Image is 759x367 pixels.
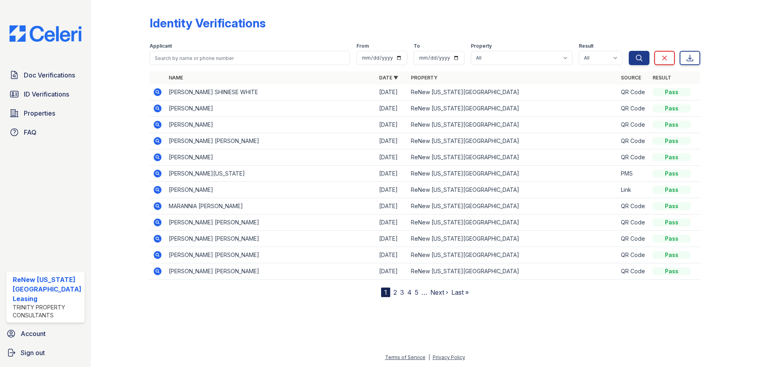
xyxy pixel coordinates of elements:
td: Link [618,182,649,198]
td: ReNew [US_STATE][GEOGRAPHIC_DATA] [408,214,618,231]
td: [DATE] [376,247,408,263]
label: Applicant [150,43,172,49]
td: [PERSON_NAME] [PERSON_NAME] [166,247,376,263]
td: QR Code [618,231,649,247]
a: 2 [393,288,397,296]
div: Pass [653,251,691,259]
a: ID Verifications [6,86,85,102]
a: 4 [407,288,412,296]
a: Property [411,75,437,81]
span: ID Verifications [24,89,69,99]
td: [DATE] [376,84,408,100]
td: [DATE] [376,166,408,182]
div: Pass [653,202,691,210]
td: PMS [618,166,649,182]
a: Source [621,75,641,81]
td: [PERSON_NAME] [PERSON_NAME] [166,214,376,231]
td: QR Code [618,214,649,231]
a: Terms of Service [385,354,426,360]
div: Pass [653,104,691,112]
a: FAQ [6,124,85,140]
td: QR Code [618,149,649,166]
td: [DATE] [376,182,408,198]
td: QR Code [618,133,649,149]
div: Pass [653,218,691,226]
td: QR Code [618,198,649,214]
span: Sign out [21,348,45,357]
td: ReNew [US_STATE][GEOGRAPHIC_DATA] [408,117,618,133]
td: ReNew [US_STATE][GEOGRAPHIC_DATA] [408,198,618,214]
td: [DATE] [376,214,408,231]
td: [PERSON_NAME] [166,100,376,117]
a: Sign out [3,345,88,361]
a: 5 [415,288,418,296]
td: [PERSON_NAME][US_STATE] [166,166,376,182]
div: Pass [653,121,691,129]
label: To [414,43,420,49]
div: ReNew [US_STATE][GEOGRAPHIC_DATA] Leasing [13,275,81,303]
span: Account [21,329,46,338]
td: [PERSON_NAME] [166,117,376,133]
td: [PERSON_NAME] [PERSON_NAME] [166,231,376,247]
td: MARANNIA [PERSON_NAME] [166,198,376,214]
td: [PERSON_NAME] [166,182,376,198]
label: Result [579,43,593,49]
td: [DATE] [376,117,408,133]
div: Pass [653,137,691,145]
div: | [428,354,430,360]
div: Pass [653,153,691,161]
div: Pass [653,170,691,178]
td: ReNew [US_STATE][GEOGRAPHIC_DATA] [408,100,618,117]
span: FAQ [24,127,37,137]
td: QR Code [618,117,649,133]
div: Pass [653,235,691,243]
a: Privacy Policy [433,354,465,360]
td: QR Code [618,84,649,100]
td: [PERSON_NAME] [PERSON_NAME] [166,133,376,149]
span: … [422,288,427,297]
td: [DATE] [376,100,408,117]
a: Last » [451,288,469,296]
a: 3 [400,288,404,296]
td: [DATE] [376,149,408,166]
td: ReNew [US_STATE][GEOGRAPHIC_DATA] [408,182,618,198]
a: Doc Verifications [6,67,85,83]
td: ReNew [US_STATE][GEOGRAPHIC_DATA] [408,166,618,182]
td: [DATE] [376,231,408,247]
td: ReNew [US_STATE][GEOGRAPHIC_DATA] [408,149,618,166]
div: Pass [653,267,691,275]
td: ReNew [US_STATE][GEOGRAPHIC_DATA] [408,133,618,149]
div: Pass [653,186,691,194]
a: Properties [6,105,85,121]
td: QR Code [618,247,649,263]
td: [DATE] [376,133,408,149]
img: CE_Logo_Blue-a8612792a0a2168367f1c8372b55b34899dd931a85d93a1a3d3e32e68fde9ad4.png [3,25,88,42]
a: Date ▼ [379,75,398,81]
td: ReNew [US_STATE][GEOGRAPHIC_DATA] [408,263,618,280]
td: QR Code [618,100,649,117]
td: ReNew [US_STATE][GEOGRAPHIC_DATA] [408,84,618,100]
div: Trinity Property Consultants [13,303,81,319]
label: From [356,43,369,49]
td: [PERSON_NAME] [166,149,376,166]
td: [DATE] [376,263,408,280]
td: ReNew [US_STATE][GEOGRAPHIC_DATA] [408,247,618,263]
input: Search by name or phone number [150,51,351,65]
div: Pass [653,88,691,96]
span: Properties [24,108,55,118]
a: Next › [430,288,448,296]
span: Doc Verifications [24,70,75,80]
td: QR Code [618,263,649,280]
td: [PERSON_NAME] SHINIESE WHITE [166,84,376,100]
td: ReNew [US_STATE][GEOGRAPHIC_DATA] [408,231,618,247]
div: 1 [381,288,390,297]
td: [PERSON_NAME] [PERSON_NAME] [166,263,376,280]
a: Name [169,75,183,81]
a: Result [653,75,671,81]
a: Account [3,326,88,342]
label: Property [471,43,492,49]
div: Identity Verifications [150,16,266,30]
td: [DATE] [376,198,408,214]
